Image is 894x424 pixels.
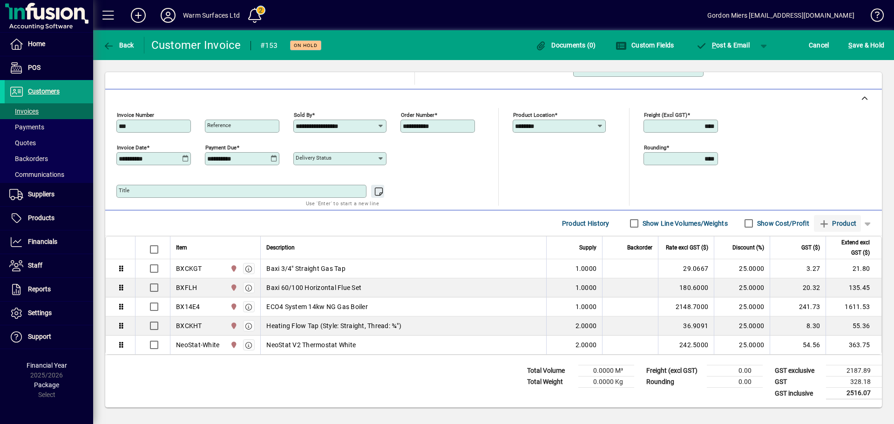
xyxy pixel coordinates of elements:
[576,283,597,292] span: 1.0000
[5,56,93,80] a: POS
[117,112,154,118] mat-label: Invoice number
[5,302,93,325] a: Settings
[401,112,434,118] mat-label: Order number
[732,242,764,253] span: Discount (%)
[664,302,708,311] div: 2148.7000
[228,283,238,293] span: Pukekohe
[770,336,826,354] td: 54.56
[28,333,51,340] span: Support
[5,135,93,151] a: Quotes
[9,155,48,162] span: Backorders
[806,37,832,54] button: Cancel
[664,321,708,330] div: 36.9091
[579,242,596,253] span: Supply
[846,37,887,54] button: Save & Hold
[28,214,54,222] span: Products
[5,167,93,182] a: Communications
[666,242,708,253] span: Rate excl GST ($)
[535,41,596,49] span: Documents (0)
[641,219,728,228] label: Show Line Volumes/Weights
[28,190,54,198] span: Suppliers
[9,139,36,147] span: Quotes
[205,144,237,151] mat-label: Payment due
[123,7,153,24] button: Add
[755,219,809,228] label: Show Cost/Profit
[576,340,597,350] span: 2.0000
[562,216,610,231] span: Product History
[228,340,238,350] span: Pukekohe
[832,237,870,258] span: Extend excl GST ($)
[103,41,134,49] span: Back
[826,388,882,399] td: 2516.07
[34,381,59,389] span: Package
[576,302,597,311] span: 1.0000
[294,42,318,48] span: On hold
[707,8,854,23] div: Gordon Miers [EMAIL_ADDRESS][DOMAIN_NAME]
[5,278,93,301] a: Reports
[28,309,52,316] span: Settings
[266,283,361,292] span: Baxi 60/100 Horizontal Flue Set
[93,37,144,54] app-page-header-button: Back
[848,38,884,53] span: ave & Hold
[176,340,219,350] div: NeoStat-White
[5,230,93,254] a: Financials
[616,41,674,49] span: Custom Fields
[266,242,295,253] span: Description
[5,119,93,135] a: Payments
[522,377,578,388] td: Total Weight
[9,108,39,115] span: Invoices
[28,40,45,47] span: Home
[770,297,826,316] td: 241.73
[644,112,687,118] mat-label: Freight (excl GST)
[522,365,578,377] td: Total Volume
[819,216,856,231] span: Product
[5,254,93,277] a: Staff
[266,264,345,273] span: Baxi 3/4" Straight Gas Tap
[826,365,882,377] td: 2187.89
[558,215,613,232] button: Product History
[714,336,770,354] td: 25.0000
[826,259,881,278] td: 21.80
[826,377,882,388] td: 328.18
[642,377,707,388] td: Rounding
[207,122,231,128] mat-label: Reference
[176,321,202,330] div: BXCKHT
[770,259,826,278] td: 3.27
[714,297,770,316] td: 25.0000
[176,302,200,311] div: BX14E4
[707,377,763,388] td: 0.00
[770,365,826,377] td: GST exclusive
[183,8,240,23] div: Warm Surfaces Ltd
[176,283,197,292] div: BXFLH
[826,316,881,336] td: 55.36
[664,264,708,273] div: 29.0667
[28,262,42,269] span: Staff
[266,340,356,350] span: NeoStat V2 Thermostat White
[826,278,881,297] td: 135.45
[153,7,183,24] button: Profile
[176,242,187,253] span: Item
[5,151,93,167] a: Backorders
[117,144,147,151] mat-label: Invoice date
[814,215,861,232] button: Product
[266,321,401,330] span: Heating Flow Tap (Style: Straight, Thread: ¾")
[28,285,51,293] span: Reports
[712,41,716,49] span: P
[714,316,770,336] td: 25.0000
[119,187,129,194] mat-label: Title
[809,38,829,53] span: Cancel
[576,264,597,273] span: 1.0000
[770,388,826,399] td: GST inclusive
[707,365,763,377] td: 0.00
[228,263,238,274] span: Pukekohe
[28,87,60,95] span: Customers
[5,207,93,230] a: Products
[826,336,881,354] td: 363.75
[5,103,93,119] a: Invoices
[714,259,770,278] td: 25.0000
[5,183,93,206] a: Suppliers
[664,340,708,350] div: 242.5000
[864,2,882,32] a: Knowledge Base
[296,155,332,161] mat-label: Delivery status
[9,171,64,178] span: Communications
